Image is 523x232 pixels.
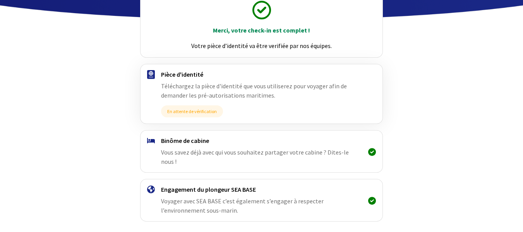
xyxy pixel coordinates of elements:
span: Téléchargez la pièce d'identité que vous utiliserez pour voyager afin de demander les pré-autoris... [161,82,347,99]
img: binome.svg [147,138,155,143]
h4: Binôme de cabine [161,137,362,144]
h4: Engagement du plongeur SEA BASE [161,186,362,193]
span: Vous savez déjà avec qui vous souhaitez partager votre cabine ? Dites-le nous ! [161,148,349,165]
img: engagement.svg [147,186,155,193]
span: Voyager avec SEA BASE c’est également s’engager à respecter l’environnement sous-marin. [161,197,324,214]
img: passport.svg [147,70,155,79]
span: En attente de vérification [161,105,223,117]
p: Votre pièce d’identité va être verifiée par nos équipes. [147,41,376,50]
h4: Pièce d'identité [161,70,362,78]
p: Merci, votre check-in est complet ! [147,26,376,35]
